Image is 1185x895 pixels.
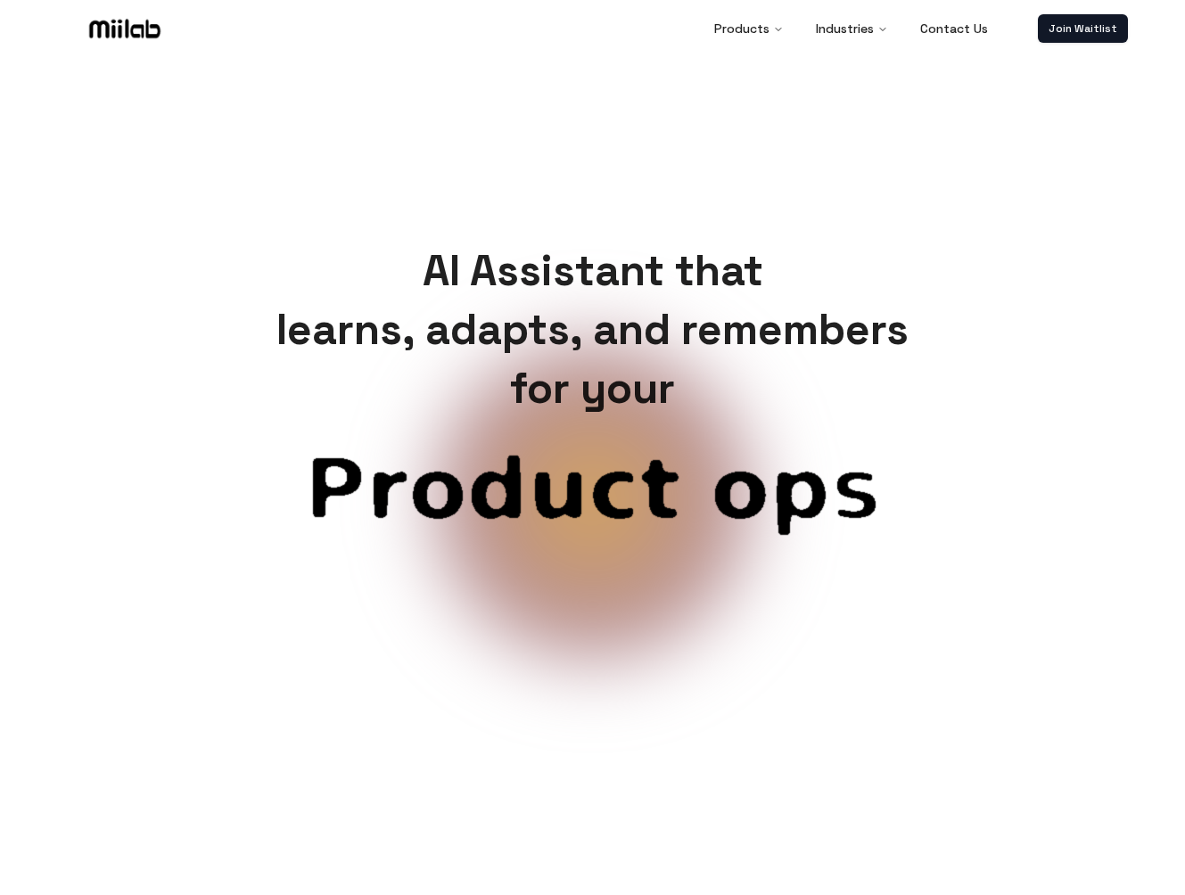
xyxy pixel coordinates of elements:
button: Products [700,11,798,46]
a: Join Waitlist [1038,14,1128,43]
a: Logo [58,15,192,42]
span: Customer service [192,447,994,618]
nav: Main [700,11,1002,46]
h1: AI Assistant that learns, adapts, and remembers for your [262,242,923,418]
a: Contact Us [906,11,1002,46]
button: Industries [802,11,902,46]
img: Logo [86,15,164,42]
